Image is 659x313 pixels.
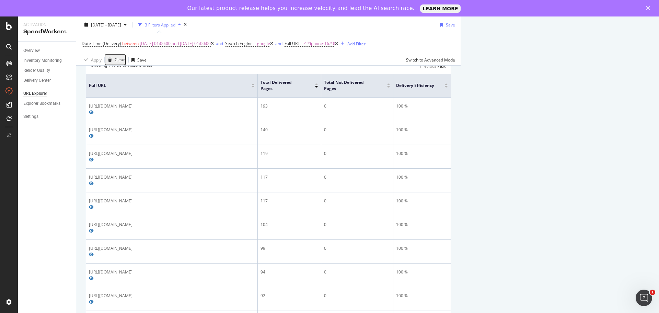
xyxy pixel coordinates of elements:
a: Preview https://www.att.com/buy/phones/apple-iphone-16-pro-max-256gb-black-titanium.html [89,205,94,209]
div: 0 [324,198,390,204]
span: ^.*iphone-16.*$ [304,39,335,48]
div: 100 % [396,198,448,204]
div: 94 [261,269,318,275]
div: Overview [23,47,40,54]
button: Previous [420,62,437,70]
span: Total Not Delivered Pages [324,79,377,92]
div: Activation [23,22,70,28]
div: 193 [261,103,318,109]
div: 0 [324,174,390,180]
a: LEARN MORE [420,4,461,13]
div: 100 % [396,174,448,180]
div: 117 [261,174,318,180]
div: Render Quality [23,67,50,74]
div: [URL][DOMAIN_NAME] [89,150,255,157]
div: 104 [261,222,318,228]
span: Date Time (Delivery) [82,41,121,46]
span: 1 [650,290,655,295]
span: Search Engine [225,41,253,46]
span: Total Delivered Pages [261,79,304,92]
a: Delivery Center [23,77,71,84]
div: Close [646,6,653,10]
div: 0 [324,269,390,275]
span: between [122,41,139,46]
button: Next [437,62,446,70]
button: Save [437,19,455,30]
div: 0 [324,150,390,157]
span: = [301,41,303,46]
div: [URL][DOMAIN_NAME] [89,127,255,133]
div: 0 [324,245,390,251]
div: 99 [261,245,318,251]
div: 0 [324,103,390,109]
div: 100 % [396,222,448,228]
a: Preview https://www.att.com/buy/phones/apple-iphone-16-plus-256gb-pink.html [89,253,94,257]
a: Explorer Bookmarks [23,100,71,107]
a: Overview [23,47,71,54]
div: [URL][DOMAIN_NAME] [89,103,255,109]
button: Add Filter [338,40,366,48]
div: Next [437,63,446,69]
a: Render Quality [23,67,71,74]
div: Switch to Advanced Mode [406,57,455,63]
div: [URL][DOMAIN_NAME] [89,245,255,251]
span: Full URL [89,82,241,89]
div: 3 Filters Applied [145,22,175,27]
span: [DATE] - [DATE] [91,22,121,27]
div: 0 [324,127,390,133]
a: Preview https://www.att.com/buy/phones/apple-iphone-16-128gb-pink.html [89,229,94,233]
button: and [214,40,225,47]
div: URL Explorer [23,90,47,97]
div: Inventory Monitoring [23,57,62,64]
div: 100 % [396,150,448,157]
div: [URL][DOMAIN_NAME] [89,198,255,204]
div: Explorer Bookmarks [23,100,60,107]
div: Clear [115,57,125,62]
div: and [275,41,282,46]
button: Switch to Advanced Mode [403,54,455,65]
div: 100 % [396,245,448,251]
iframe: Intercom live chat [636,290,652,306]
div: 100 % [396,127,448,133]
a: Settings [23,113,71,120]
div: [URL][DOMAIN_NAME] [89,222,255,228]
a: Inventory Monitoring [23,57,71,64]
div: Apply [91,57,102,63]
span: [DATE] 01:00:00 and [DATE] 01:00:00 [140,39,211,48]
a: Preview https://www.att.com/buy/phones/apple-iphone-16-plus.html [89,158,94,162]
button: [DATE] - [DATE] [82,19,129,30]
button: Clear [105,54,126,65]
div: Showing 1 to 50 of 1,625 entries [91,62,152,70]
div: Settings [23,113,38,120]
div: 119 [261,150,318,157]
a: Preview https://www.att.com/buy/phones/apple-iphone-16-128gb-ultramarine.html [89,181,94,186]
a: Preview https://www.att.com/buy/phones/apple-iphone-16-pro-max.html [89,134,94,138]
span: google [257,39,270,48]
a: URL Explorer [23,90,71,97]
button: and [273,40,285,47]
div: 140 [261,127,318,133]
div: Delivery Center [23,77,51,84]
div: times [184,23,187,27]
a: Preview https://www.att.com/buy/phones/apple-iphone-16e.html [89,110,94,114]
button: Save [129,54,147,65]
div: Our latest product release helps you increase velocity and lead the AI search race. [187,5,415,12]
span: Full URL [285,41,300,46]
button: 3 Filters Applied [135,19,184,30]
div: Add Filter [347,41,366,46]
span: Delivery Efficiency [396,82,434,89]
div: 100 % [396,103,448,109]
div: 92 [261,293,318,299]
div: [URL][DOMAIN_NAME] [89,269,255,275]
span: = [254,41,256,46]
div: 0 [324,293,390,299]
div: 0 [324,222,390,228]
button: Apply [82,54,102,65]
div: [URL][DOMAIN_NAME] [89,174,255,180]
a: Preview https://www.att.com/buy/phones/apple-iphone-16-256gb-ultramarine.html [89,276,94,280]
div: and [216,41,223,46]
div: [URL][DOMAIN_NAME] [89,293,255,299]
div: Save [446,22,455,27]
div: 117 [261,198,318,204]
a: Preview https://www.att.com/buy/phones/apple-iphone-16-pro.html [89,300,94,304]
